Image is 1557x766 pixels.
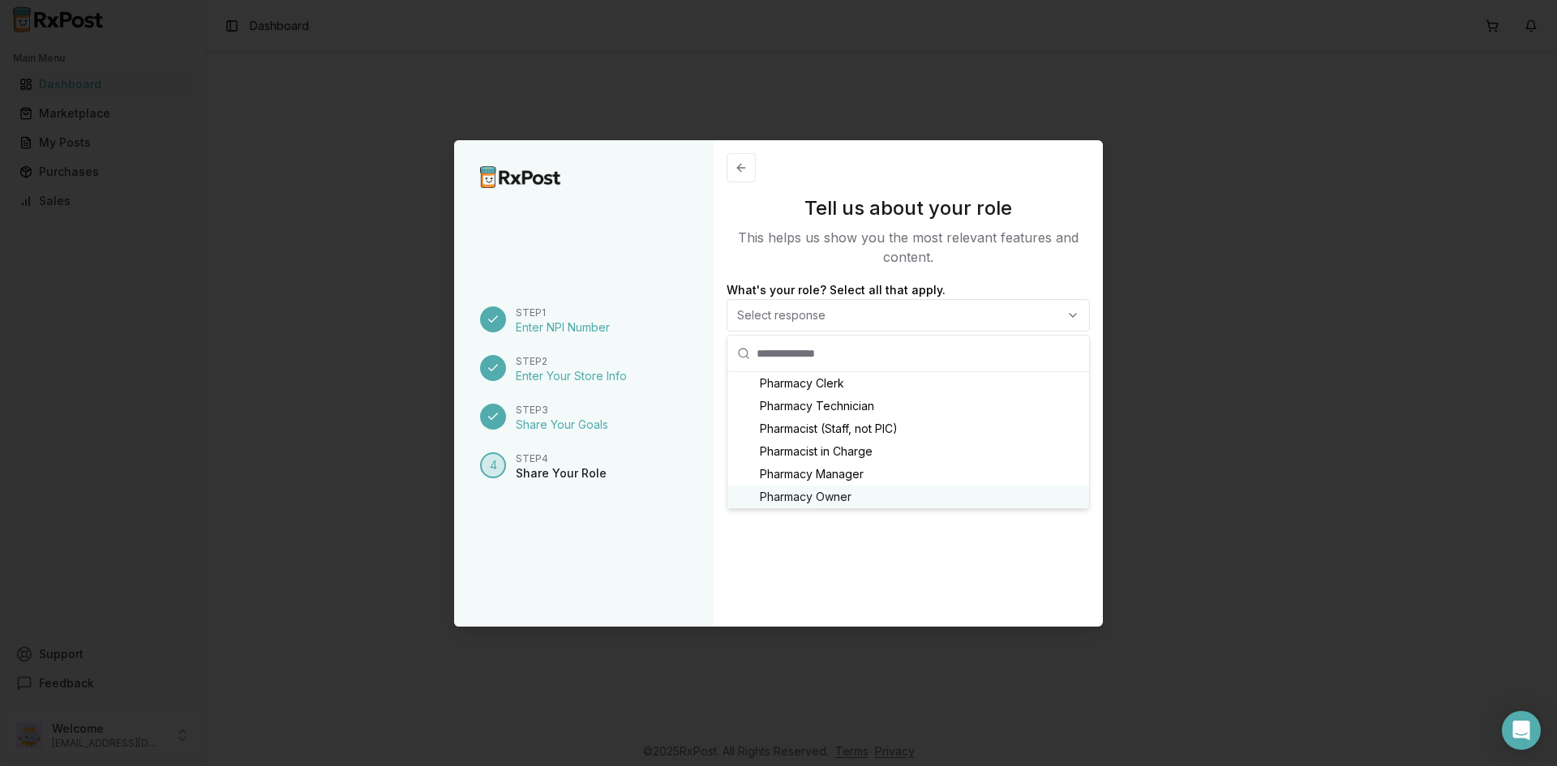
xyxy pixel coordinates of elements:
img: RxPost Logo [480,166,561,188]
span: Pharmacist in Charge [760,443,873,460]
div: Step 3 [516,404,608,417]
span: Pharmacy Technician [760,398,874,414]
div: Step 2 [516,355,627,368]
label: What's your role? Select all that apply. [727,283,946,297]
span: 4 [490,457,497,473]
div: Step 4 [516,452,607,465]
span: Select response [737,307,839,323]
div: Step 1 [516,306,610,319]
div: Share Your Role [516,465,607,481]
span: Pharmacy Owner [760,489,851,505]
p: This helps us show you the most relevant features and content. [727,228,1090,267]
button: Select response [727,299,1090,332]
span: Pharmacy Clerk [760,375,844,392]
h3: Tell us about your role [727,195,1090,221]
span: Pharmacist (Staff, not PIC) [760,421,898,437]
span: Pharmacy Manager [760,466,864,482]
div: Suggestions [727,372,1089,508]
div: Enter Your Store Info [516,368,627,384]
div: Share Your Goals [516,417,608,433]
div: Enter NPI Number [516,319,610,336]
